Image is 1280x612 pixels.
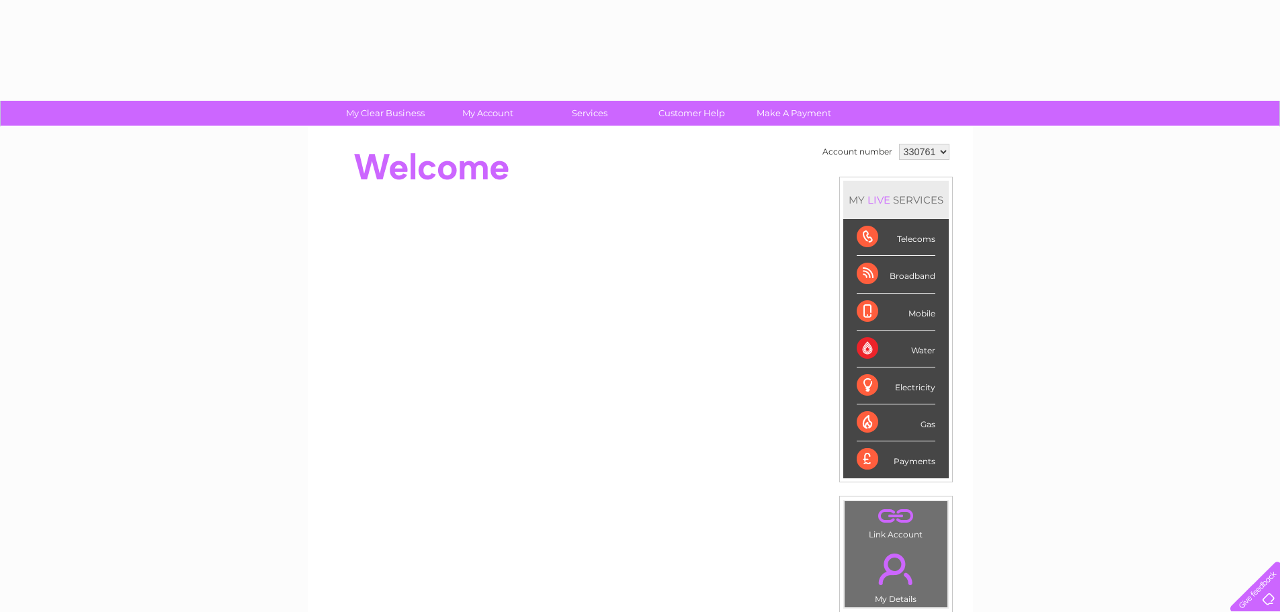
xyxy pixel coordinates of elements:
[534,101,645,126] a: Services
[844,500,948,543] td: Link Account
[843,181,949,219] div: MY SERVICES
[857,331,935,367] div: Water
[848,545,944,593] a: .
[857,404,935,441] div: Gas
[432,101,543,126] a: My Account
[738,101,849,126] a: Make A Payment
[865,193,893,206] div: LIVE
[857,367,935,404] div: Electricity
[330,101,441,126] a: My Clear Business
[848,505,944,528] a: .
[857,219,935,256] div: Telecoms
[857,294,935,331] div: Mobile
[636,101,747,126] a: Customer Help
[819,140,896,163] td: Account number
[857,441,935,478] div: Payments
[857,256,935,293] div: Broadband
[844,542,948,608] td: My Details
